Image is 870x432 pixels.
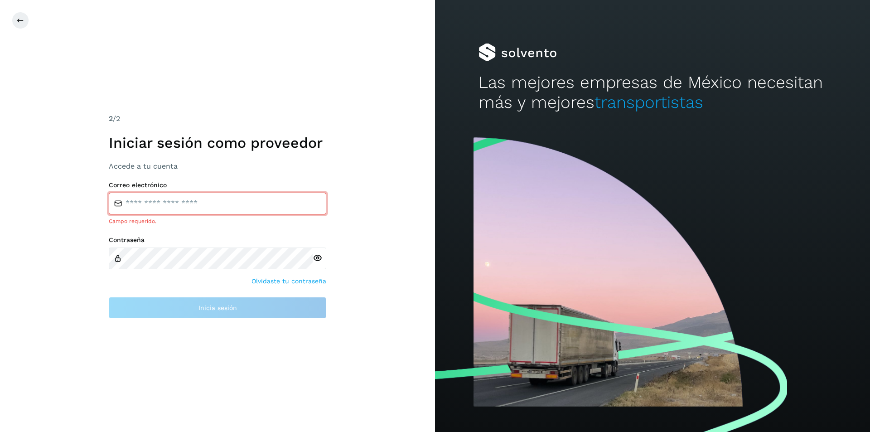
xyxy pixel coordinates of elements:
div: /2 [109,113,326,124]
span: transportistas [594,92,703,112]
a: Olvidaste tu contraseña [251,277,326,286]
h3: Accede a tu cuenta [109,162,326,170]
h2: Las mejores empresas de México necesitan más y mejores [478,73,826,113]
span: 2 [109,114,113,123]
h1: Iniciar sesión como proveedor [109,134,326,151]
div: Campo requerido. [109,217,326,225]
label: Correo electrónico [109,181,326,189]
span: Inicia sesión [198,305,237,311]
label: Contraseña [109,236,326,244]
button: Inicia sesión [109,297,326,319]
